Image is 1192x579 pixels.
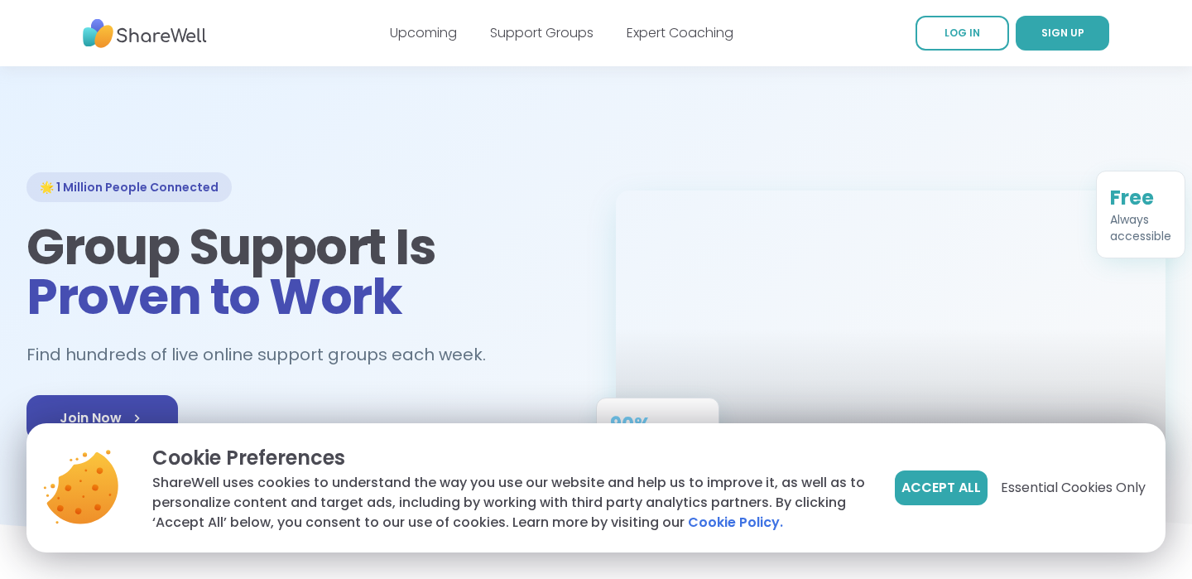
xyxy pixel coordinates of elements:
[83,11,207,56] img: ShareWell Nav Logo
[944,26,980,40] span: LOG IN
[152,473,868,533] p: ShareWell uses cookies to understand the way you use our website and help us to improve it, as we...
[26,341,503,369] h2: Find hundreds of live online support groups each week.
[26,222,576,321] h1: Group Support Is
[1016,16,1109,51] a: SIGN UP
[490,23,594,42] a: Support Groups
[390,23,457,42] a: Upcoming
[901,478,981,498] span: Accept All
[895,470,988,505] button: Accept All
[610,411,705,437] div: 90%
[1041,26,1084,40] span: SIGN UP
[1110,184,1171,210] div: Free
[152,443,868,473] p: Cookie Preferences
[916,16,1009,51] a: LOG IN
[1001,478,1146,498] span: Essential Cookies Only
[26,172,232,202] div: 🌟 1 Million People Connected
[688,513,783,533] a: Cookie Policy.
[26,395,178,441] a: Join Now
[627,23,733,42] a: Expert Coaching
[26,262,401,331] span: Proven to Work
[60,408,145,428] span: Join Now
[1110,210,1171,244] div: Always accessible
